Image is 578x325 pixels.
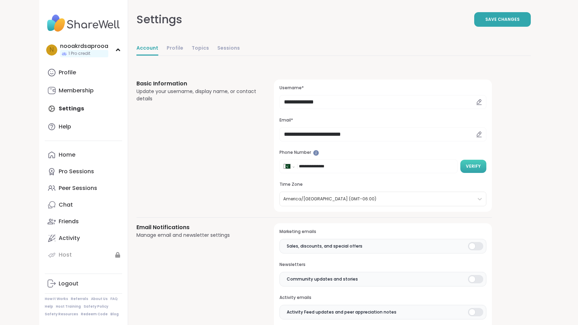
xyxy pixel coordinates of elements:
a: Pro Sessions [45,163,122,180]
div: Manage email and newsletter settings [136,232,258,239]
a: Safety Policy [84,304,108,309]
div: nooakrdsaprooa [60,42,108,50]
h3: Username* [279,85,486,91]
a: Home [45,147,122,163]
a: Profile [45,64,122,81]
div: Settings [136,11,182,28]
div: Activity [59,234,80,242]
a: Help [45,304,53,309]
div: Help [59,123,71,131]
a: FAQ [110,297,118,301]
button: Verify [460,160,486,173]
button: Save Changes [474,12,531,27]
a: Account [136,42,158,56]
span: n [50,45,54,55]
div: Update your username, display name, or contact details [136,88,258,102]
span: Save Changes [485,16,520,23]
h3: Activity emails [279,295,486,301]
h3: Marketing emails [279,229,486,235]
a: Blog [110,312,119,317]
img: ShareWell Nav Logo [45,11,122,35]
h3: Phone Number [279,150,486,156]
div: Host [59,251,72,259]
div: Chat [59,201,73,209]
div: Logout [59,280,78,287]
span: 1 Pro credit [68,51,90,57]
a: Membership [45,82,122,99]
a: Sessions [217,42,240,56]
a: Chat [45,197,122,213]
h3: Newsletters [279,262,486,268]
div: Home [59,151,75,159]
span: Community updates and stories [287,276,358,282]
a: Host [45,247,122,263]
a: Topics [192,42,209,56]
a: Logout [45,275,122,292]
a: Safety Resources [45,312,78,317]
div: Profile [59,69,76,76]
a: Redeem Code [81,312,108,317]
h3: Basic Information [136,80,258,88]
a: Friends [45,213,122,230]
a: Peer Sessions [45,180,122,197]
a: Host Training [56,304,81,309]
a: Help [45,118,122,135]
div: Peer Sessions [59,184,97,192]
a: Referrals [71,297,88,301]
a: About Us [91,297,108,301]
h3: Email* [279,117,486,123]
h3: Email Notifications [136,223,258,232]
h3: Time Zone [279,182,486,187]
span: Activity Feed updates and peer appreciation notes [287,309,396,315]
div: Membership [59,87,94,94]
a: Activity [45,230,122,247]
div: Pro Sessions [59,168,94,175]
iframe: Spotlight [313,150,319,156]
span: Verify [466,163,481,169]
a: How It Works [45,297,68,301]
span: Sales, discounts, and special offers [287,243,362,249]
div: Friends [59,218,79,225]
a: Profile [167,42,183,56]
